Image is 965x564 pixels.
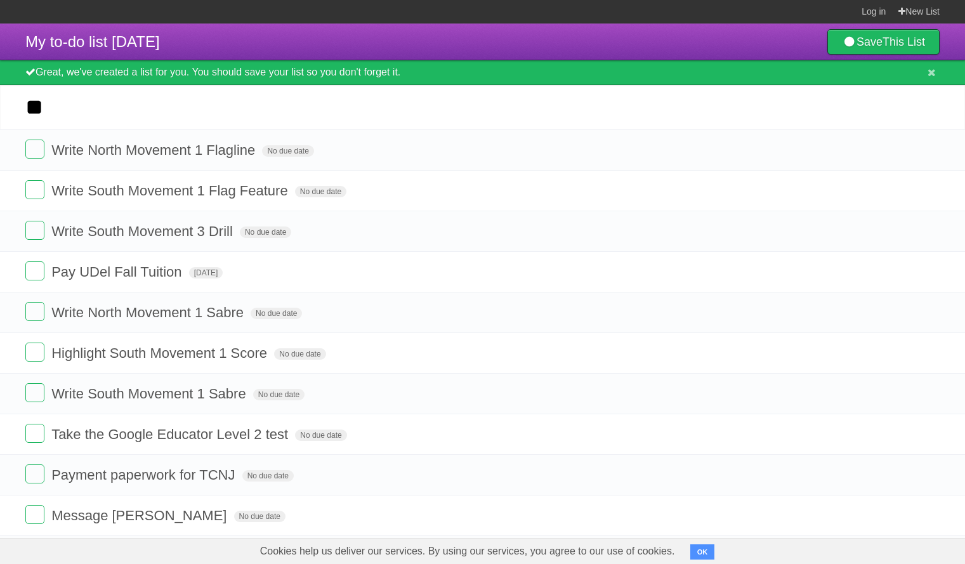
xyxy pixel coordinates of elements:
span: No due date [295,430,346,441]
label: Done [25,464,44,483]
span: Take the Google Educator Level 2 test [51,426,291,442]
span: No due date [242,470,294,482]
label: Done [25,261,44,280]
span: Highlight South Movement 1 Score [51,345,270,361]
span: Write North Movement 1 Flagline [51,142,258,158]
span: [DATE] [189,267,223,279]
span: Cookies help us deliver our services. By using our services, you agree to our use of cookies. [247,539,688,564]
span: Write South Movement 1 Sabre [51,386,249,402]
span: No due date [251,308,302,319]
span: Write South Movement 1 Flag Feature [51,183,291,199]
span: Write North Movement 1 Sabre [51,305,247,320]
label: Done [25,505,44,524]
label: Done [25,180,44,199]
span: My to-do list [DATE] [25,33,160,50]
label: Done [25,221,44,240]
span: Payment paperwork for TCNJ [51,467,238,483]
span: Pay UDel Fall Tuition [51,264,185,280]
b: This List [883,36,925,48]
span: No due date [234,511,286,522]
label: Done [25,383,44,402]
span: Message [PERSON_NAME] [51,508,230,523]
span: No due date [295,186,346,197]
span: Write South Movement 3 Drill [51,223,236,239]
span: No due date [274,348,325,360]
label: Done [25,140,44,159]
button: OK [690,544,715,560]
span: No due date [253,389,305,400]
span: No due date [262,145,313,157]
label: Done [25,424,44,443]
a: SaveThis List [827,29,940,55]
span: No due date [240,226,291,238]
label: Done [25,302,44,321]
label: Done [25,343,44,362]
